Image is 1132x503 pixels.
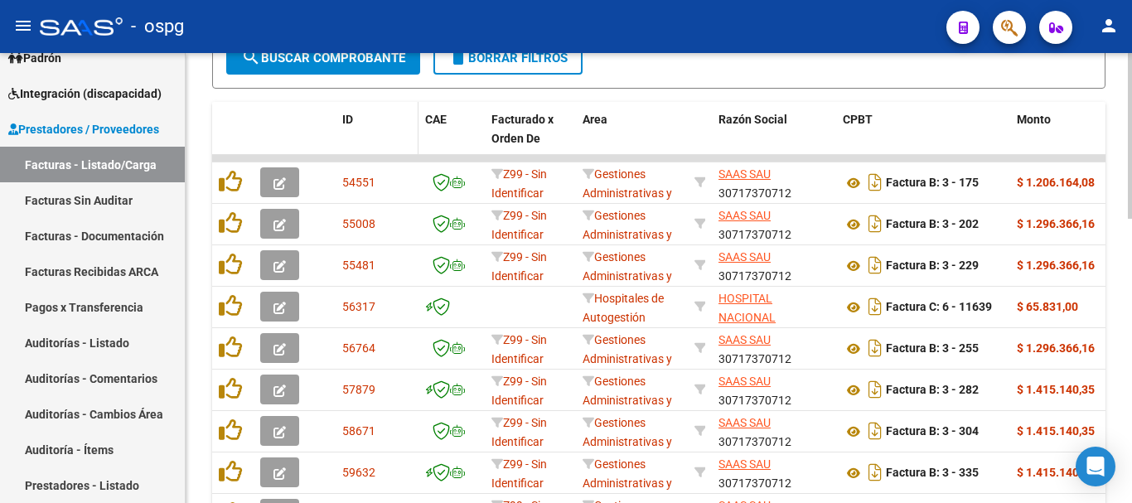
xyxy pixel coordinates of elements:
[718,416,771,429] span: SAAS SAU
[718,414,830,448] div: 30717370712
[485,102,576,175] datatable-header-cell: Facturado x Orden De
[583,113,607,126] span: Area
[491,113,554,145] span: Facturado x Orden De
[425,113,447,126] span: CAE
[336,102,418,175] datatable-header-cell: ID
[718,457,771,471] span: SAAS SAU
[583,333,672,385] span: Gestiones Administrativas y Otros
[718,292,807,361] span: HOSPITAL NACIONAL PROFESOR [PERSON_NAME]
[241,47,261,67] mat-icon: search
[1017,217,1095,230] strong: $ 1.296.366,16
[718,455,830,490] div: 30717370712
[583,375,672,426] span: Gestiones Administrativas y Otros
[342,176,375,189] span: 54551
[342,259,375,272] span: 55481
[864,418,886,444] i: Descargar documento
[342,424,375,438] span: 58671
[1017,466,1095,479] strong: $ 1.415.140,35
[8,120,159,138] span: Prestadores / Proveedores
[718,167,771,181] span: SAAS SAU
[342,341,375,355] span: 56764
[583,209,672,260] span: Gestiones Administrativas y Otros
[843,113,873,126] span: CPBT
[241,51,405,65] span: Buscar Comprobante
[718,209,771,222] span: SAAS SAU
[8,49,61,67] span: Padrón
[886,177,979,190] strong: Factura B: 3 - 175
[8,85,162,103] span: Integración (discapacidad)
[342,383,375,396] span: 57879
[864,169,886,196] i: Descargar documento
[583,167,672,219] span: Gestiones Administrativas y Otros
[1017,341,1095,355] strong: $ 1.296.366,16
[864,459,886,486] i: Descargar documento
[418,102,485,175] datatable-header-cell: CAE
[491,416,547,448] span: Z99 - Sin Identificar
[1017,113,1051,126] span: Monto
[718,331,830,365] div: 30717370712
[864,335,886,361] i: Descargar documento
[1099,16,1119,36] mat-icon: person
[886,342,979,355] strong: Factura B: 3 - 255
[718,206,830,241] div: 30717370712
[226,41,420,75] button: Buscar Comprobante
[718,289,830,324] div: 30635976809
[342,113,353,126] span: ID
[131,8,184,45] span: - ospg
[886,384,979,397] strong: Factura B: 3 - 282
[1076,447,1115,486] div: Open Intercom Messenger
[583,250,672,302] span: Gestiones Administrativas y Otros
[886,301,992,314] strong: Factura C: 6 - 11639
[433,41,583,75] button: Borrar Filtros
[576,102,688,175] datatable-header-cell: Area
[491,167,547,200] span: Z99 - Sin Identificar
[491,375,547,407] span: Z99 - Sin Identificar
[886,425,979,438] strong: Factura B: 3 - 304
[583,292,664,324] span: Hospitales de Autogestión
[491,457,547,490] span: Z99 - Sin Identificar
[864,293,886,320] i: Descargar documento
[491,333,547,365] span: Z99 - Sin Identificar
[1017,424,1095,438] strong: $ 1.415.140,35
[886,467,979,480] strong: Factura B: 3 - 335
[342,300,375,313] span: 56317
[1017,300,1078,313] strong: $ 65.831,00
[1010,102,1110,175] datatable-header-cell: Monto
[864,376,886,403] i: Descargar documento
[864,210,886,237] i: Descargar documento
[718,248,830,283] div: 30717370712
[1017,259,1095,272] strong: $ 1.296.366,16
[886,218,979,231] strong: Factura B: 3 - 202
[836,102,1010,175] datatable-header-cell: CPBT
[1017,176,1095,189] strong: $ 1.206.164,08
[718,333,771,346] span: SAAS SAU
[491,209,547,241] span: Z99 - Sin Identificar
[712,102,836,175] datatable-header-cell: Razón Social
[342,217,375,230] span: 55008
[583,416,672,467] span: Gestiones Administrativas y Otros
[886,259,979,273] strong: Factura B: 3 - 229
[718,250,771,264] span: SAAS SAU
[448,47,468,67] mat-icon: delete
[718,165,830,200] div: 30717370712
[13,16,33,36] mat-icon: menu
[1017,383,1095,396] strong: $ 1.415.140,35
[491,250,547,283] span: Z99 - Sin Identificar
[342,466,375,479] span: 59632
[864,252,886,278] i: Descargar documento
[718,372,830,407] div: 30717370712
[718,113,787,126] span: Razón Social
[448,51,568,65] span: Borrar Filtros
[718,375,771,388] span: SAAS SAU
